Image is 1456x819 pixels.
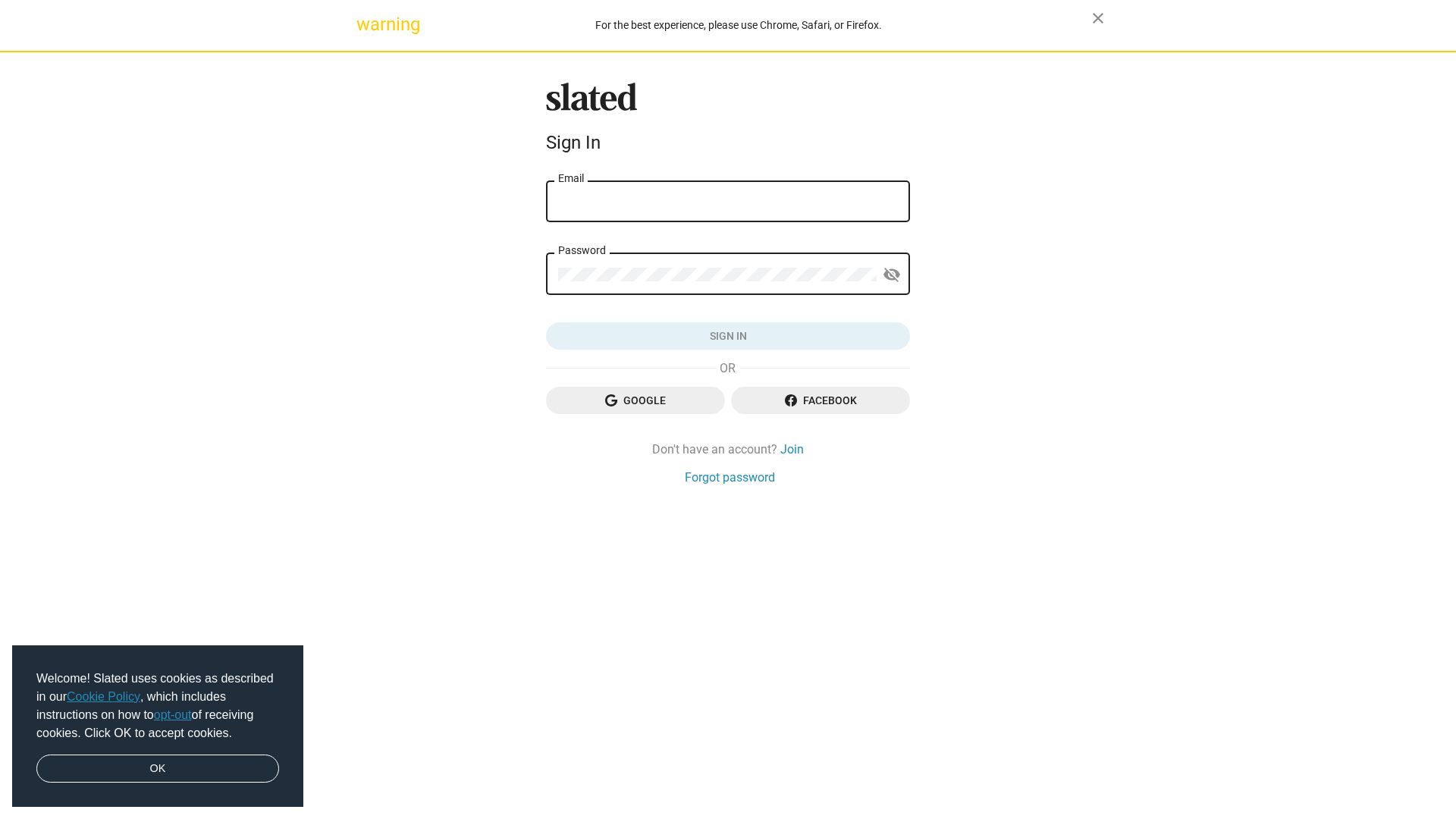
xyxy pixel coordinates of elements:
div: For the best experience, please use Chrome, Safari, or Firefox. [385,15,1092,36]
div: Sign In [546,132,910,153]
mat-icon: warning [356,15,375,33]
mat-icon: visibility_off [883,263,901,287]
div: Don't have an account? [546,441,910,457]
a: opt-out [154,708,192,721]
sl-branding: Sign In [546,83,910,160]
span: Facebook [743,387,898,414]
span: Welcome! Slated uses cookies as described in our , which includes instructions on how to of recei... [36,670,279,742]
button: Google [546,387,725,414]
button: Show password [877,260,907,290]
a: Forgot password [685,469,775,485]
a: dismiss cookie message [36,755,279,783]
mat-icon: close [1089,9,1107,27]
button: Facebook [731,387,910,414]
a: Cookie Policy [67,690,140,703]
span: Google [558,387,713,414]
a: Join [780,441,804,457]
div: cookieconsent [12,645,303,808]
